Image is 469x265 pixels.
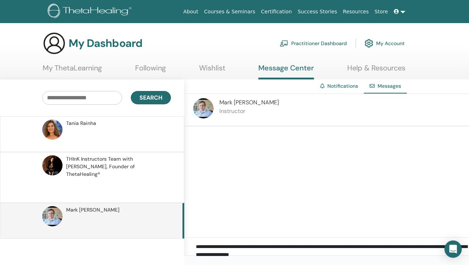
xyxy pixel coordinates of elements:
[48,4,134,20] img: logo.png
[378,83,401,89] span: Messages
[365,35,405,51] a: My Account
[42,155,63,175] img: default.jpg
[219,107,279,116] p: Instructor
[66,120,96,127] span: Tania Rainha
[365,37,373,49] img: cog.svg
[66,155,169,178] span: THInK Instructors Team with [PERSON_NAME], Founder of ThetaHealing®
[444,240,462,258] div: Open Intercom Messenger
[135,64,166,78] a: Following
[258,5,294,18] a: Certification
[43,32,66,55] img: generic-user-icon.jpg
[180,5,201,18] a: About
[280,40,288,47] img: chalkboard-teacher.svg
[42,120,63,140] img: default.jpg
[43,64,102,78] a: My ThetaLearning
[219,99,279,106] span: Mark [PERSON_NAME]
[347,64,405,78] a: Help & Resources
[340,5,372,18] a: Resources
[199,64,225,78] a: Wishlist
[201,5,258,18] a: Courses & Seminars
[295,5,340,18] a: Success Stories
[327,83,358,89] a: Notifications
[69,37,142,50] h3: My Dashboard
[372,5,391,18] a: Store
[131,91,171,104] button: Search
[280,35,347,51] a: Practitioner Dashboard
[66,206,120,214] span: Mark [PERSON_NAME]
[139,94,162,101] span: Search
[193,98,214,118] img: default.jpg
[258,64,314,79] a: Message Center
[42,206,63,226] img: default.jpg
